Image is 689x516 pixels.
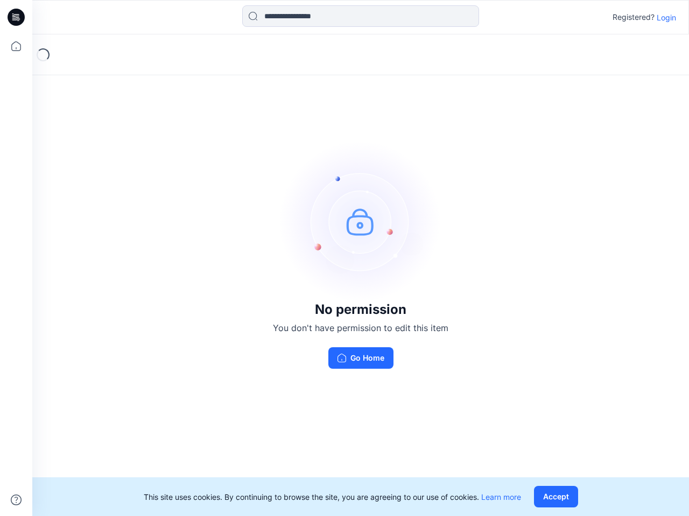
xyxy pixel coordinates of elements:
[273,321,448,334] p: You don't have permission to edit this item
[280,141,441,302] img: no-perm.svg
[328,347,393,369] button: Go Home
[534,486,578,507] button: Accept
[273,302,448,317] h3: No permission
[657,12,676,23] p: Login
[613,11,655,24] p: Registered?
[481,492,521,501] a: Learn more
[144,491,521,503] p: This site uses cookies. By continuing to browse the site, you are agreeing to our use of cookies.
